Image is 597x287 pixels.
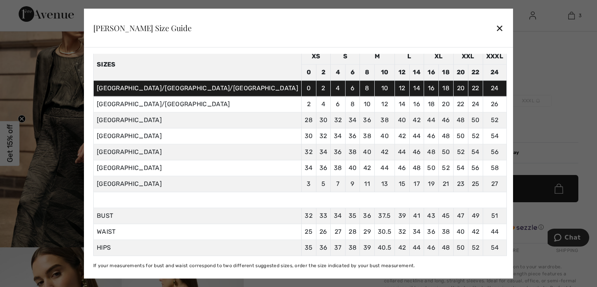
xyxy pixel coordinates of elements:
td: 18 [438,80,453,96]
td: 38 [360,128,375,144]
span: 37.5 [378,212,391,219]
td: 25 [468,176,483,192]
td: 12 [374,96,395,112]
td: 0 [301,80,316,96]
td: 32 [301,144,316,160]
td: S [331,49,360,65]
td: 20 [438,96,453,112]
span: 35 [349,212,357,219]
td: 26 [483,96,506,112]
td: 28 [301,112,316,128]
td: 40 [374,128,395,144]
td: 30 [301,128,316,144]
td: XXXL [483,49,506,65]
td: 18 [424,96,439,112]
td: 6 [331,96,346,112]
span: 35 [305,244,313,251]
span: 49 [472,212,480,219]
span: 30.5 [378,228,391,235]
td: 44 [374,160,395,176]
td: 34 [316,144,331,160]
span: 25 [305,228,312,235]
span: 44 [413,244,421,251]
div: If your measurements for bust and waist correspond to two different suggested sizes, order the si... [93,262,507,269]
td: 46 [395,160,410,176]
td: 15 [395,176,410,192]
span: 32 [398,228,406,235]
td: 50 [438,144,453,160]
td: XXL [453,49,483,65]
td: 3 [301,176,316,192]
span: 36 [319,244,328,251]
td: 8 [360,65,375,80]
td: [GEOGRAPHIC_DATA] [93,128,301,144]
td: 13 [374,176,395,192]
td: 10 [374,80,395,96]
span: 42 [472,228,480,235]
td: 8 [345,96,360,112]
td: 23 [453,176,468,192]
div: [PERSON_NAME] Size Guide [93,24,192,32]
td: [GEOGRAPHIC_DATA]/[GEOGRAPHIC_DATA] [93,96,301,112]
td: 7 [331,176,346,192]
span: 38 [442,228,450,235]
th: Sizes [93,49,301,80]
td: 0 [301,65,316,80]
span: 51 [491,212,498,219]
span: 33 [319,212,328,219]
td: 14 [409,65,424,80]
td: [GEOGRAPHIC_DATA] [93,176,301,192]
td: 10 [360,96,375,112]
td: 17 [409,176,424,192]
td: 19 [424,176,439,192]
td: 46 [438,112,453,128]
td: 12 [395,65,410,80]
span: 34 [334,212,342,219]
td: [GEOGRAPHIC_DATA]/[GEOGRAPHIC_DATA]/[GEOGRAPHIC_DATA] [93,80,301,96]
td: 38 [374,112,395,128]
td: 16 [409,96,424,112]
td: 56 [483,144,506,160]
td: 50 [424,160,439,176]
span: Chat [17,5,33,12]
span: 43 [427,212,435,219]
td: 34 [301,160,316,176]
td: 52 [438,160,453,176]
td: 50 [468,112,483,128]
div: ✕ [496,20,504,36]
td: 52 [483,112,506,128]
td: 11 [360,176,375,192]
td: 24 [483,65,506,80]
span: 40 [457,228,465,235]
span: 46 [427,244,435,251]
td: 42 [374,144,395,160]
td: 40 [360,144,375,160]
td: 4 [331,65,346,80]
td: 42 [409,112,424,128]
td: 36 [316,160,331,176]
span: 34 [413,228,421,235]
td: [GEOGRAPHIC_DATA] [93,144,301,160]
td: 2 [301,96,316,112]
td: 4 [316,96,331,112]
span: 36 [427,228,435,235]
td: 20 [453,80,468,96]
td: HIPS [93,240,301,256]
td: 2 [316,65,331,80]
td: 46 [409,144,424,160]
td: 14 [395,96,410,112]
td: 56 [468,160,483,176]
span: 45 [442,212,450,219]
span: 36 [363,212,371,219]
td: WAIST [93,224,301,240]
td: 36 [345,128,360,144]
span: 37 [334,244,342,251]
td: XL [424,49,453,65]
td: 52 [468,128,483,144]
td: 48 [453,112,468,128]
span: 28 [349,228,356,235]
td: [GEOGRAPHIC_DATA] [93,112,301,128]
td: 44 [424,112,439,128]
span: 39 [398,212,406,219]
span: 50 [457,244,465,251]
